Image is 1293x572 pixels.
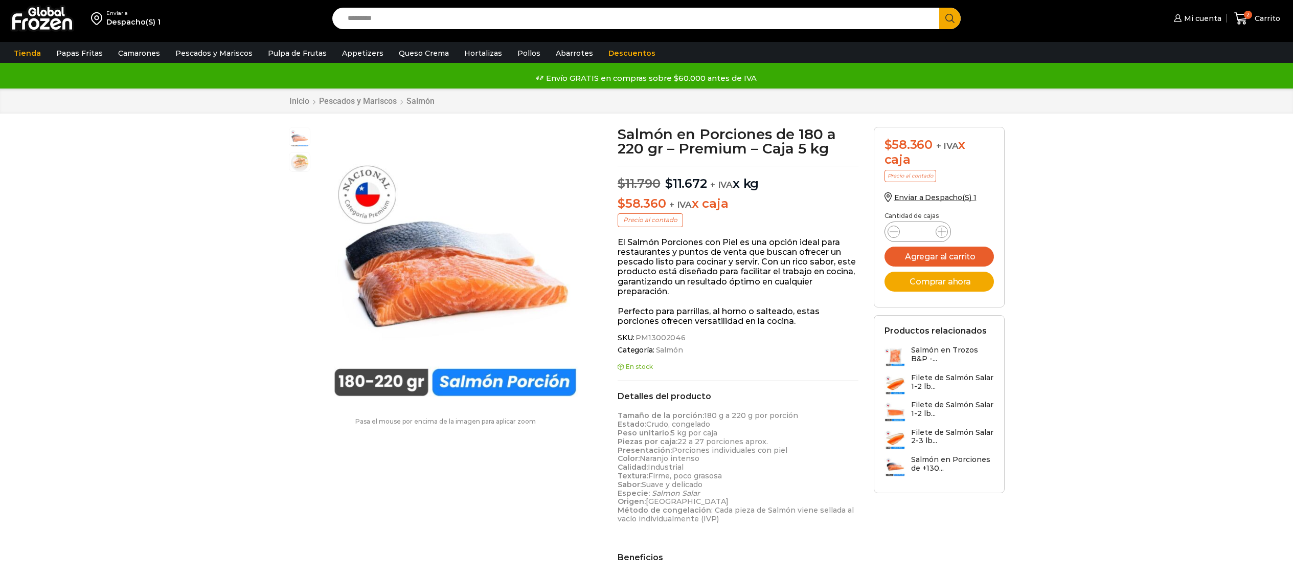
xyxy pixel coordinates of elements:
[289,152,310,173] span: plato-salmon
[618,196,625,211] span: $
[618,334,858,342] span: SKU:
[908,225,927,239] input: Product quantity
[665,176,707,191] bdi: 11.672
[884,373,994,395] a: Filete de Salmón Salar 1-2 lb...
[618,437,677,446] strong: Piezas por caja:
[618,463,648,472] strong: Calidad:
[911,401,994,418] h3: Filete de Salmón Salar 1-2 lb...
[618,480,642,489] strong: Sabor:
[618,237,858,296] p: El Salmón Porciones con Piel es una opción ideal para restaurantes y puntos de venta que buscan o...
[884,138,994,167] div: x caja
[618,127,858,156] h1: Salmón en Porciones de 180 a 220 gr – Premium – Caja 5 kg
[113,43,165,63] a: Camarones
[618,391,858,401] h2: Detalles del producto
[394,43,454,63] a: Queso Crema
[618,454,640,463] strong: Color:
[654,346,683,355] a: Salmón
[9,43,46,63] a: Tienda
[884,137,892,152] span: $
[618,446,672,455] strong: Presentación:
[319,96,397,106] a: Pescados y Mariscos
[884,137,933,152] bdi: 58.360
[1232,7,1283,31] a: 2 Carrito
[618,489,650,498] strong: Especie:
[884,346,994,368] a: Salmón en Trozos B&P -...
[1171,8,1221,29] a: Mi cuenta
[289,96,310,106] a: Inicio
[459,43,507,63] a: Hortalizas
[884,272,994,292] button: Comprar ahora
[884,193,977,202] a: Enviar a Despacho(S) 1
[936,141,959,151] span: + IVA
[603,43,661,63] a: Descuentos
[884,212,994,219] p: Cantidad de cajas
[911,428,994,446] h3: Filete de Salmón Salar 2-3 lb...
[106,17,161,27] div: Despacho(S) 1
[618,420,646,429] strong: Estado:
[618,196,858,211] p: x caja
[618,176,625,191] span: $
[911,455,994,473] h3: Salmón en Porciones de +130...
[884,247,994,267] button: Agregar al carrito
[106,10,161,17] div: Enviar a
[406,96,435,106] a: Salmón
[894,193,977,202] span: Enviar a Despacho(S) 1
[669,200,692,210] span: + IVA
[634,334,686,342] span: PM13002046
[618,471,648,480] strong: Textura:
[618,553,858,562] h2: Beneficios
[618,213,683,227] p: Precio al contado
[618,346,858,355] span: Categoría:
[618,497,646,506] strong: Origen:
[51,43,108,63] a: Papas Fritas
[884,170,936,182] p: Precio al contado
[884,401,994,423] a: Filete de Salmón Salar 1-2 lb...
[911,373,994,391] h3: Filete de Salmón Salar 1-2 lb...
[337,43,389,63] a: Appetizers
[263,43,332,63] a: Pulpa de Frutas
[618,176,660,191] bdi: 11.790
[884,428,994,450] a: Filete de Salmón Salar 2-3 lb...
[91,10,106,27] img: address-field-icon.svg
[710,180,733,190] span: + IVA
[289,96,435,106] nav: Breadcrumb
[618,166,858,191] p: x kg
[618,411,858,523] p: 180 g a 220 g por porción Crudo, congelado 5 kg por caja 22 a 27 porciones aprox. Porciones indiv...
[170,43,258,63] a: Pescados y Mariscos
[884,326,987,336] h2: Productos relacionados
[618,306,858,326] p: Perfecto para parrillas, al horno o salteado, estas porciones ofrecen versatilidad en la cocina.
[911,346,994,363] h3: Salmón en Trozos B&P -...
[618,363,858,370] p: En stock
[618,196,666,211] bdi: 58.360
[1182,13,1221,24] span: Mi cuenta
[939,8,961,29] button: Search button
[1244,11,1252,19] span: 2
[618,505,711,515] strong: Método de congelación
[1252,13,1280,24] span: Carrito
[652,489,700,498] em: Salmon Salar
[618,411,704,420] strong: Tamaño de la porción:
[618,428,671,437] strong: Peso unitario:
[289,418,603,425] p: Pasa el mouse por encima de la imagen para aplicar zoom
[665,176,673,191] span: $
[512,43,546,63] a: Pollos
[884,455,994,477] a: Salmón en Porciones de +130...
[289,127,310,148] span: salmon porcion premium
[551,43,598,63] a: Abarrotes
